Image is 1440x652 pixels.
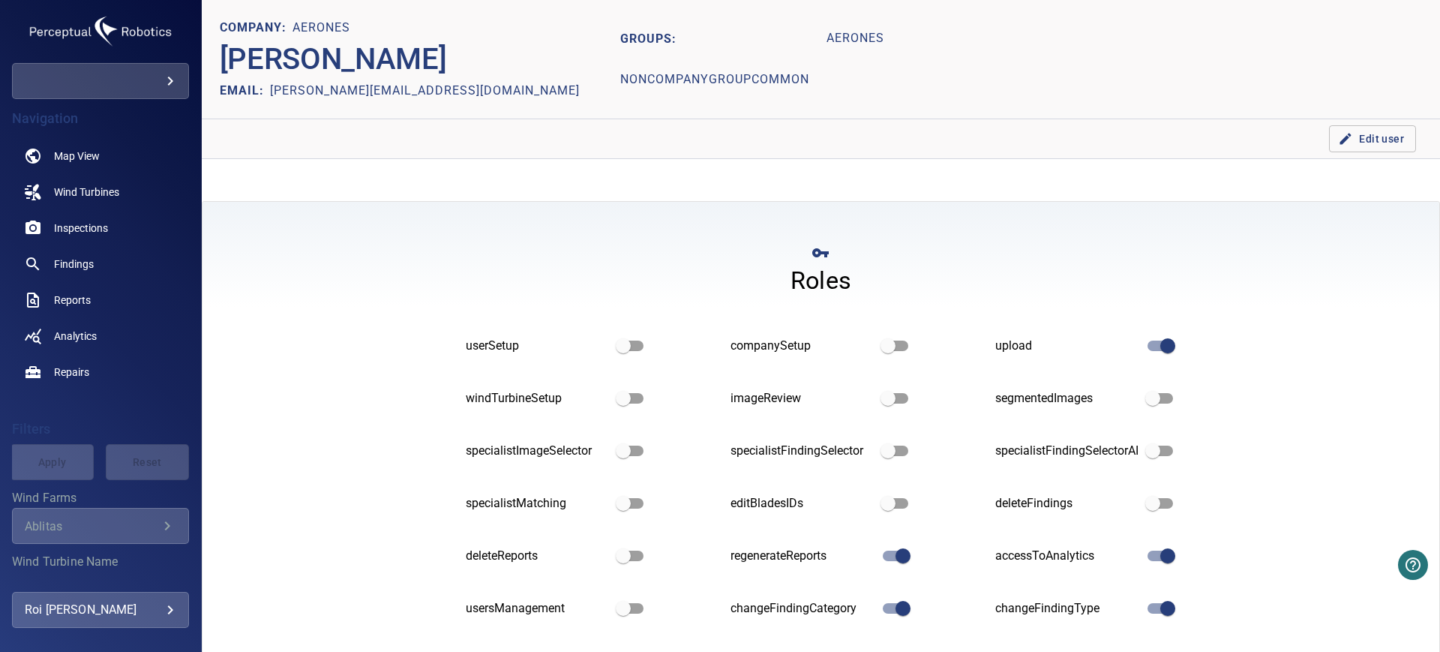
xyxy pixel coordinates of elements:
[12,318,189,354] a: analytics noActive
[1341,130,1404,149] span: Edit user
[12,111,189,126] h4: Navigation
[620,62,809,98] h1: nonCompanyGroupCommon
[466,495,609,512] div: specialistMatching
[1329,125,1416,153] button: Edit user
[12,138,189,174] a: map noActive
[466,600,609,617] div: usersManagement
[730,548,874,565] div: regenerateReports
[12,63,189,99] div: galventus
[54,185,119,200] span: Wind Turbines
[12,492,189,504] label: Wind Farms
[790,266,851,296] h4: Roles
[995,495,1138,512] div: deleteFindings
[54,329,97,344] span: Analytics
[466,338,609,355] div: userSetup
[270,83,580,98] h2: [PERSON_NAME][EMAIL_ADDRESS][DOMAIN_NAME]
[995,443,1138,460] div: specialistFindingSelectorAI
[54,293,91,308] span: Reports
[995,600,1138,617] div: changeFindingType
[54,365,89,380] span: Repairs
[995,390,1138,407] div: segmentedImages
[12,282,189,318] a: reports noActive
[12,246,189,282] a: findings noActive
[730,600,874,617] div: changeFindingCategory
[995,338,1138,355] div: upload
[12,174,189,210] a: windturbines noActive
[54,221,108,236] span: Inspections
[12,210,189,246] a: inspections noActive
[220,83,270,98] h2: EMAIL:
[730,443,874,460] div: specialistFindingSelector
[12,508,189,544] div: Wind Farms
[220,21,292,35] h1: COMPANY:
[730,390,874,407] div: imageReview
[826,21,884,56] h1: aerones
[466,390,609,407] div: windTurbineSetup
[25,519,158,533] div: Ablitas
[620,18,814,59] h2: GROUPS:
[25,12,175,51] img: galventus-logo
[12,354,189,390] a: repairs noActive
[54,149,100,164] span: Map View
[25,598,176,622] div: Roi [PERSON_NAME]
[292,21,350,35] h1: aerones
[12,422,189,437] h4: Filters
[730,495,874,512] div: editBladesIDs
[995,548,1138,565] div: accessToAnalytics
[466,548,609,565] div: deleteReports
[12,556,189,568] label: Wind Turbine Name
[730,338,874,355] div: companySetup
[466,443,609,460] div: specialistImageSelector
[220,41,447,77] h2: [PERSON_NAME]
[54,257,94,272] span: Findings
